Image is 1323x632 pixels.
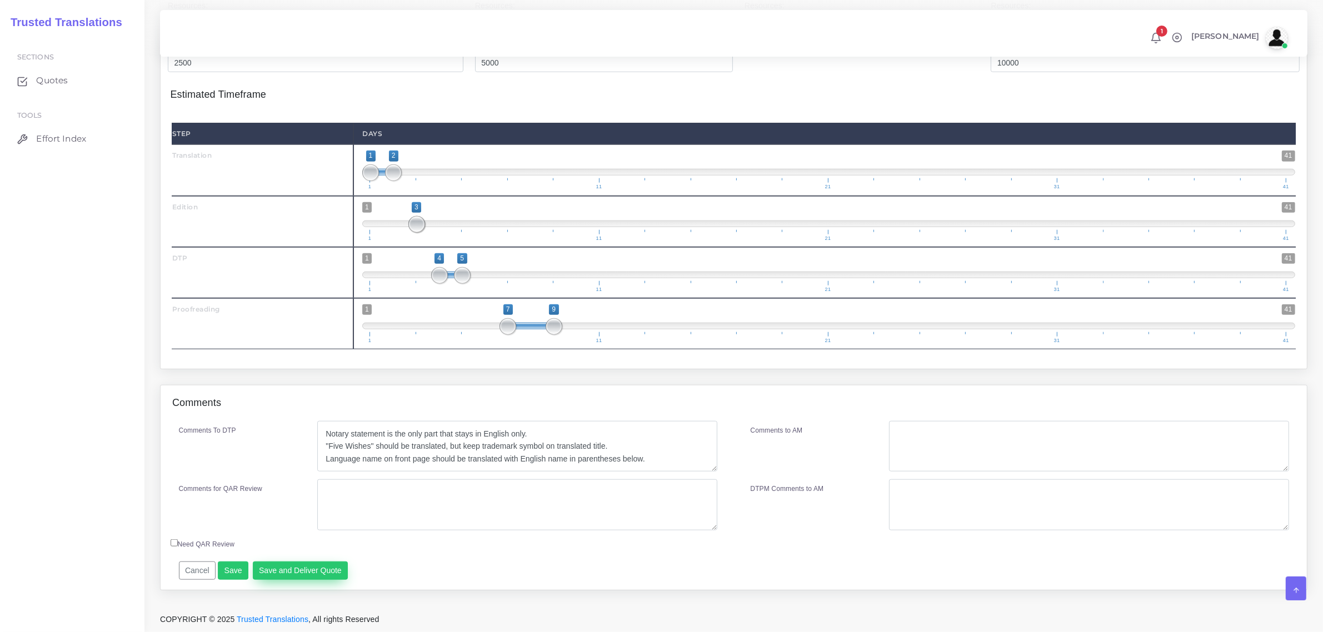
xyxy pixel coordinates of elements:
span: 11 [595,287,604,292]
span: 1 [362,304,372,315]
textarea: Notary statement is the only part that stays in English only. "Five Wishes" should be translated,... [317,421,717,472]
span: 41 [1281,287,1291,292]
span: 5 [457,253,467,264]
span: 31 [1052,338,1062,343]
a: Quotes [8,69,136,92]
label: Comments to AM [751,425,803,435]
span: 31 [1052,184,1062,189]
span: Effort Index [36,133,86,145]
span: 1 [366,151,376,161]
strong: DTP [172,254,188,262]
span: 21 [823,184,833,189]
strong: Proofreading [172,305,220,313]
span: [PERSON_NAME] [1191,32,1260,40]
strong: Translation [172,151,212,159]
span: COPYRIGHT © 2025 [160,614,380,625]
span: 41 [1281,184,1291,189]
a: Cancel [179,565,216,574]
span: 31 [1052,236,1062,241]
a: 1 [1146,32,1166,44]
span: Quotes [36,74,68,87]
span: 7 [503,304,513,315]
a: Trusted Translations [3,13,122,32]
span: 9 [549,304,558,315]
button: Cancel [179,561,216,580]
span: 41 [1282,304,1295,315]
span: 4 [435,253,444,264]
strong: Step [172,129,191,138]
span: Tools [17,111,42,119]
span: 3 [412,202,421,213]
input: Need QAR Review [171,539,178,546]
strong: Days [362,129,382,138]
span: 1 [367,184,373,189]
h4: Comments [172,397,221,409]
span: 1 [1156,26,1167,37]
a: Trusted Translations [237,615,308,624]
button: Save [218,561,248,580]
h4: Estimated Timeframe [171,78,1297,101]
span: 11 [595,236,604,241]
label: Comments for QAR Review [179,484,262,494]
span: Sections [17,53,54,61]
span: , All rights Reserved [308,614,379,625]
span: 1 [367,338,373,343]
span: 2 [389,151,398,161]
span: 1 [367,287,373,292]
h2: Trusted Translations [3,16,122,29]
label: DTPM Comments to AM [751,484,824,494]
label: Need QAR Review [171,539,235,549]
img: avatar [1266,27,1288,49]
span: 21 [823,236,833,241]
span: 1 [362,253,372,264]
span: 31 [1052,287,1062,292]
span: 41 [1281,236,1291,241]
span: 41 [1281,338,1291,343]
span: 21 [823,338,833,343]
label: Comments To DTP [179,425,236,435]
span: 11 [595,184,604,189]
a: [PERSON_NAME]avatar [1186,27,1292,49]
span: 41 [1282,202,1295,213]
span: 41 [1282,253,1295,264]
strong: Edition [172,203,198,211]
span: 1 [367,236,373,241]
span: 1 [362,202,372,213]
span: 41 [1282,151,1295,161]
a: Effort Index [8,127,136,151]
span: 21 [823,287,833,292]
span: 11 [595,338,604,343]
button: Save and Deliver Quote [253,561,348,580]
